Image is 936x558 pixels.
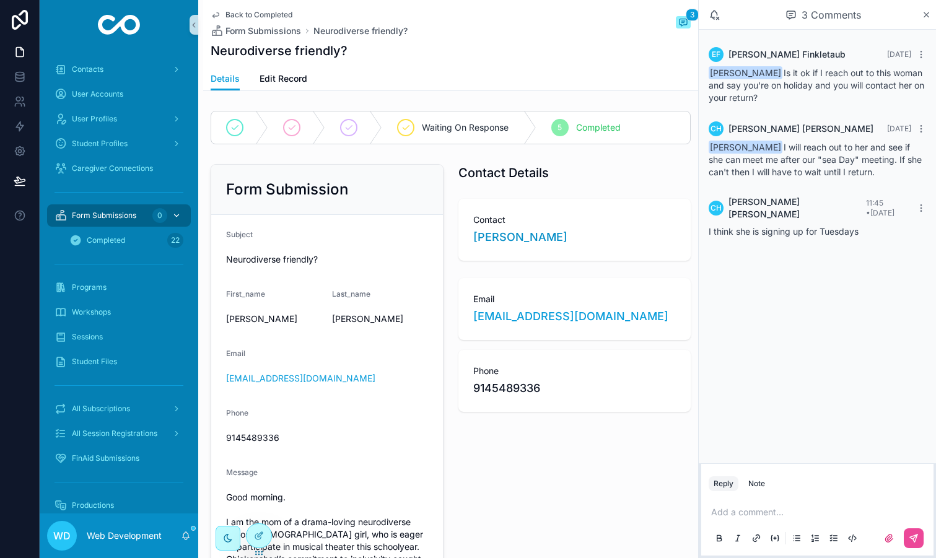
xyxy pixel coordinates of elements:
[211,72,240,85] span: Details
[72,139,128,149] span: Student Profiles
[260,68,307,92] a: Edit Record
[225,25,301,37] span: Form Submissions
[47,447,191,469] a: FinAid Submissions
[226,468,258,477] span: Message
[473,293,676,305] span: Email
[709,142,922,177] span: I will reach out to her and see if she can meet me after our "sea Day" meeting. If she can't then...
[211,25,301,37] a: Form Submissions
[72,307,111,317] span: Workshops
[47,398,191,420] a: All Subscriptions
[332,313,428,325] span: [PERSON_NAME]
[226,432,428,444] span: 9145489336
[72,163,153,173] span: Caregiver Connections
[226,180,348,199] h2: Form Submission
[87,235,125,245] span: Completed
[748,479,765,489] div: Note
[47,326,191,348] a: Sessions
[802,7,861,22] span: 3 Comments
[98,15,141,35] img: App logo
[473,229,567,246] a: [PERSON_NAME]
[473,308,668,325] a: [EMAIL_ADDRESS][DOMAIN_NAME]
[313,25,408,37] a: Neurodiverse friendly?
[709,68,924,103] span: Is it ok if I reach out to this woman and say you're on holiday and you will contact her on your ...
[743,476,770,491] button: Note
[47,133,191,155] a: Student Profiles
[47,494,191,517] a: Productions
[576,121,621,134] span: Completed
[167,233,183,248] div: 22
[728,123,873,135] span: [PERSON_NAME] [PERSON_NAME]
[226,289,265,299] span: First_name
[709,66,782,79] span: [PERSON_NAME]
[226,253,428,266] span: Neurodiverse friendly?
[72,500,114,510] span: Productions
[47,204,191,227] a: Form Submissions0
[87,530,162,542] p: Web Development
[47,351,191,373] a: Student Files
[473,365,676,377] span: Phone
[226,349,245,358] span: Email
[226,313,322,325] span: [PERSON_NAME]
[211,10,292,20] a: Back to Completed
[226,372,375,385] a: [EMAIL_ADDRESS][DOMAIN_NAME]
[728,196,866,220] span: [PERSON_NAME] [PERSON_NAME]
[676,16,691,31] button: 3
[226,408,248,417] span: Phone
[62,229,191,251] a: Completed22
[458,164,549,181] h1: Contact Details
[712,50,720,59] span: EF
[72,429,157,438] span: All Session Registrations
[47,108,191,130] a: User Profiles
[226,230,253,239] span: Subject
[72,89,123,99] span: User Accounts
[225,10,292,20] span: Back to Completed
[558,123,562,133] span: 5
[211,42,348,59] h1: Neurodiverse friendly?
[72,453,139,463] span: FinAid Submissions
[47,58,191,81] a: Contacts
[887,124,911,133] span: [DATE]
[887,50,911,59] span: [DATE]
[211,68,240,91] a: Details
[422,121,509,134] span: Waiting On Response
[47,301,191,323] a: Workshops
[72,332,103,342] span: Sessions
[686,9,699,21] span: 3
[40,50,198,513] div: scrollable content
[728,48,846,61] span: [PERSON_NAME] Finkletaub
[711,124,722,134] span: CH
[260,72,307,85] span: Edit Record
[866,198,894,217] span: 11:45 • [DATE]
[47,276,191,299] a: Programs
[152,208,167,223] div: 0
[711,203,722,213] span: CH
[72,404,130,414] span: All Subscriptions
[72,64,103,74] span: Contacts
[72,282,107,292] span: Programs
[473,214,676,226] span: Contact
[72,211,136,220] span: Form Submissions
[709,226,859,237] span: I think she is signing up for Tuesdays
[72,357,117,367] span: Student Files
[332,289,370,299] span: Last_name
[47,422,191,445] a: All Session Registrations
[473,380,676,397] span: 9145489336
[709,141,782,154] span: [PERSON_NAME]
[53,528,71,543] span: WD
[72,114,117,124] span: User Profiles
[47,157,191,180] a: Caregiver Connections
[709,476,738,491] button: Reply
[47,83,191,105] a: User Accounts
